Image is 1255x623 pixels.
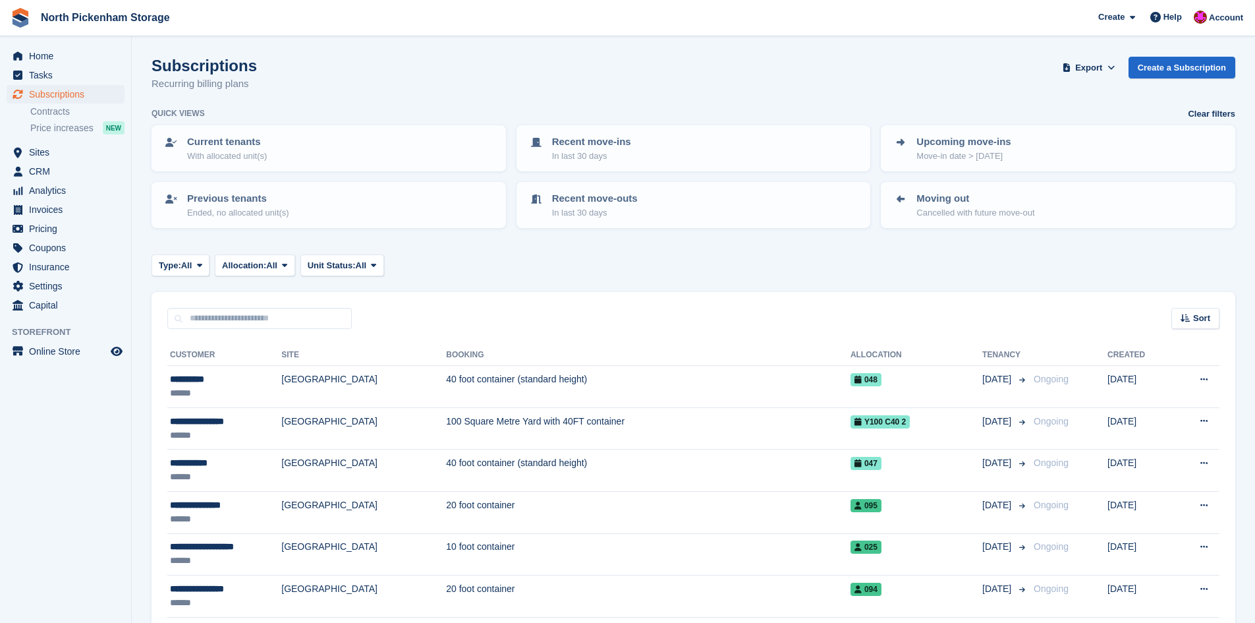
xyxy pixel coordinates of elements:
p: Recurring billing plans [152,76,257,92]
img: stora-icon-8386f47178a22dfd0bd8f6a31ec36ba5ce8667c1dd55bd0f319d3a0aa187defe.svg [11,8,30,28]
p: In last 30 days [552,150,631,163]
span: [DATE] [982,540,1014,554]
p: Upcoming move-ins [916,134,1011,150]
span: Insurance [29,258,108,276]
span: Allocation: [222,259,266,272]
td: [GEOGRAPHIC_DATA] [281,407,446,450]
span: Y100 c40 2 [851,415,910,429]
span: Ongoing [1034,374,1069,384]
a: Preview store [109,343,125,359]
span: Ongoing [1034,541,1069,552]
a: Previous tenants Ended, no allocated unit(s) [153,183,505,227]
td: 20 foot container [446,576,851,618]
span: Analytics [29,181,108,200]
a: menu [7,85,125,104]
p: Recent move-outs [552,191,638,206]
a: Upcoming move-ins Move-in date > [DATE] [882,127,1234,170]
td: [DATE] [1107,366,1172,408]
td: [DATE] [1107,533,1172,576]
span: All [181,259,192,272]
span: Export [1075,61,1102,74]
a: menu [7,200,125,219]
a: menu [7,277,125,295]
button: Export [1060,57,1118,78]
th: Created [1107,345,1172,366]
span: Help [1163,11,1182,24]
p: Move-in date > [DATE] [916,150,1011,163]
a: Recent move-ins In last 30 days [518,127,870,170]
td: 10 foot container [446,533,851,576]
span: Online Store [29,342,108,361]
p: Ended, no allocated unit(s) [187,206,289,220]
span: Ongoing [1034,500,1069,510]
td: [GEOGRAPHIC_DATA] [281,450,446,492]
span: [DATE] [982,456,1014,470]
span: Account [1209,11,1243,24]
a: Current tenants With allocated unit(s) [153,127,505,170]
td: [GEOGRAPHIC_DATA] [281,366,446,408]
th: Customer [167,345,281,366]
th: Allocation [851,345,982,366]
span: Unit Status: [308,259,356,272]
span: Sites [29,143,108,162]
span: Ongoing [1034,583,1069,594]
span: [DATE] [982,498,1014,512]
th: Tenancy [982,345,1028,366]
p: Current tenants [187,134,267,150]
a: Create a Subscription [1129,57,1235,78]
a: menu [7,47,125,65]
a: menu [7,220,125,238]
span: Home [29,47,108,65]
span: Storefront [12,326,131,339]
a: menu [7,66,125,84]
a: Price increases NEW [30,121,125,135]
span: [DATE] [982,582,1014,596]
span: Settings [29,277,108,295]
span: 047 [851,457,881,470]
h6: Quick views [152,107,205,119]
a: menu [7,296,125,314]
td: [GEOGRAPHIC_DATA] [281,491,446,533]
a: Contracts [30,105,125,118]
span: Capital [29,296,108,314]
span: All [266,259,277,272]
span: 095 [851,499,881,512]
p: In last 30 days [552,206,638,220]
span: Invoices [29,200,108,219]
th: Site [281,345,446,366]
a: menu [7,258,125,276]
td: [DATE] [1107,450,1172,492]
span: Create [1098,11,1125,24]
td: 40 foot container (standard height) [446,450,851,492]
p: Previous tenants [187,191,289,206]
span: Type: [159,259,181,272]
p: Cancelled with future move-out [916,206,1034,220]
td: [DATE] [1107,491,1172,533]
span: Sort [1193,312,1210,325]
span: 094 [851,583,881,596]
p: Moving out [916,191,1034,206]
a: Clear filters [1188,107,1235,121]
h1: Subscriptions [152,57,257,74]
a: menu [7,143,125,162]
span: Ongoing [1034,458,1069,468]
span: [DATE] [982,372,1014,386]
span: [DATE] [982,415,1014,429]
td: [GEOGRAPHIC_DATA] [281,533,446,576]
span: Subscriptions [29,85,108,104]
td: [DATE] [1107,576,1172,618]
td: 40 foot container (standard height) [446,366,851,408]
a: North Pickenham Storage [36,7,175,28]
span: All [356,259,367,272]
a: Recent move-outs In last 30 days [518,183,870,227]
button: Allocation: All [215,254,295,276]
th: Booking [446,345,851,366]
td: [GEOGRAPHIC_DATA] [281,576,446,618]
span: CRM [29,162,108,181]
p: With allocated unit(s) [187,150,267,163]
img: Dylan Taylor [1194,11,1207,24]
span: Tasks [29,66,108,84]
td: 100 Square Metre Yard with 40FT container [446,407,851,450]
button: Unit Status: All [300,254,384,276]
span: Price increases [30,122,94,134]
